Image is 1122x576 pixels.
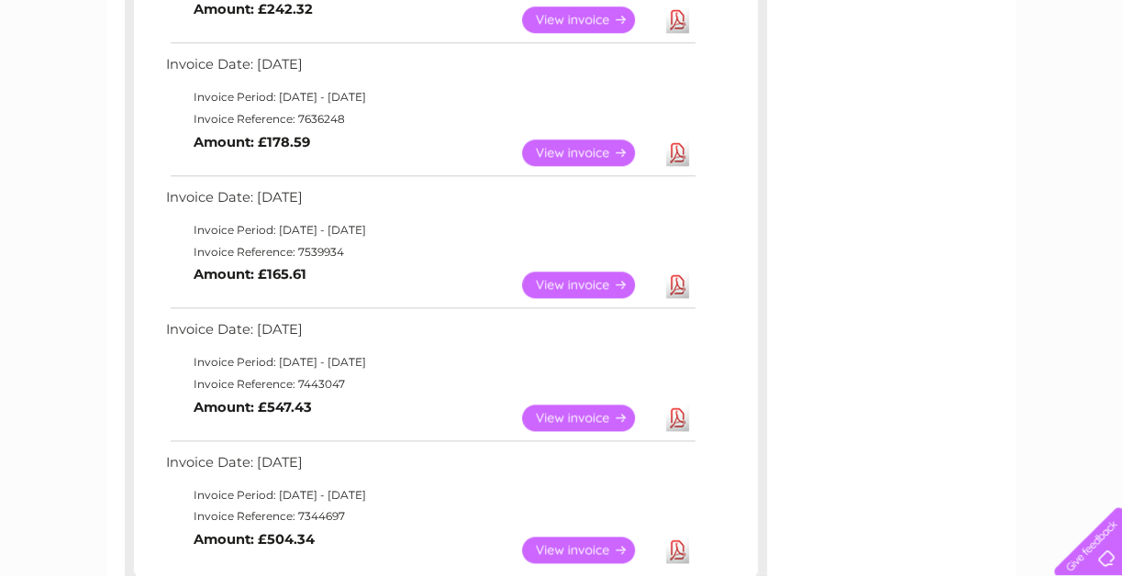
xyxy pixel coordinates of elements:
[896,78,951,92] a: Telecoms
[194,399,312,415] b: Amount: £547.43
[522,537,657,563] a: View
[1000,78,1045,92] a: Contact
[161,185,698,219] td: Invoice Date: [DATE]
[1061,78,1105,92] a: Log out
[666,271,689,298] a: Download
[161,52,698,86] td: Invoice Date: [DATE]
[666,537,689,563] a: Download
[161,450,698,484] td: Invoice Date: [DATE]
[161,86,698,108] td: Invoice Period: [DATE] - [DATE]
[161,219,698,241] td: Invoice Period: [DATE] - [DATE]
[194,134,310,150] b: Amount: £178.59
[161,108,698,130] td: Invoice Reference: 7636248
[522,6,657,33] a: View
[962,78,989,92] a: Blog
[522,271,657,298] a: View
[39,48,133,104] img: logo.png
[666,6,689,33] a: Download
[161,241,698,263] td: Invoice Reference: 7539934
[161,484,698,506] td: Invoice Period: [DATE] - [DATE]
[799,78,834,92] a: Water
[666,139,689,166] a: Download
[522,139,657,166] a: View
[128,10,995,89] div: Clear Business is a trading name of Verastar Limited (registered in [GEOGRAPHIC_DATA] No. 3667643...
[194,531,315,548] b: Amount: £504.34
[845,78,885,92] a: Energy
[194,266,306,282] b: Amount: £165.61
[666,404,689,431] a: Download
[522,404,657,431] a: View
[161,505,698,527] td: Invoice Reference: 7344697
[194,1,313,17] b: Amount: £242.32
[161,351,698,373] td: Invoice Period: [DATE] - [DATE]
[776,9,903,32] a: 0333 014 3131
[161,317,698,351] td: Invoice Date: [DATE]
[161,373,698,395] td: Invoice Reference: 7443047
